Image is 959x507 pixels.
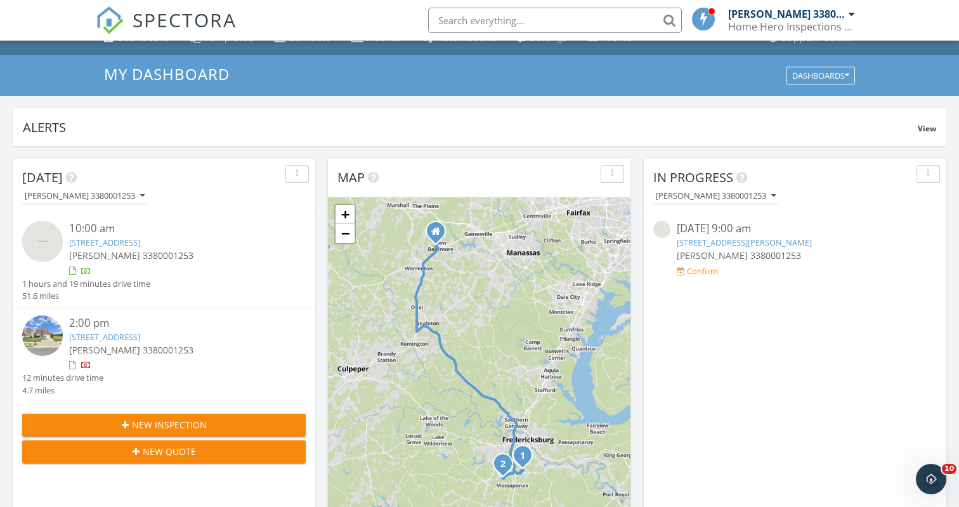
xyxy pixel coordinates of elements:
[336,205,355,224] a: Zoom in
[677,221,913,237] div: [DATE] 9:00 am
[653,221,670,238] img: streetview
[677,237,812,248] a: [STREET_ADDRESS][PERSON_NAME]
[677,249,801,261] span: [PERSON_NAME] 3380001253
[22,372,103,384] div: 12 minutes drive time
[96,6,124,34] img: The Best Home Inspection Software - Spectora
[22,385,103,397] div: 4.7 miles
[25,192,145,201] div: [PERSON_NAME] 3380001253
[69,249,193,261] span: [PERSON_NAME] 3380001253
[22,169,63,186] span: [DATE]
[500,460,506,469] i: 2
[653,169,733,186] span: In Progress
[22,221,63,261] img: streetview
[523,455,530,463] div: 4209 Oakhill Rd, Fredericksburg, VA 22408
[22,440,306,463] button: New Quote
[918,123,936,134] span: View
[23,119,918,136] div: Alerts
[792,71,849,80] div: Dashboards
[337,169,365,186] span: Map
[22,278,150,290] div: 1 hours and 19 minutes drive time
[687,266,718,276] div: Confirm
[503,463,511,471] div: 9601 Hazelbrook Ct, Fredericksburg, VA 22407
[728,8,845,20] div: [PERSON_NAME] 3380001253
[520,452,525,461] i: 1
[22,188,147,205] button: [PERSON_NAME] 3380001253
[653,221,937,277] a: [DATE] 9:00 am [STREET_ADDRESS][PERSON_NAME] [PERSON_NAME] 3380001253 Confirm
[69,315,282,331] div: 2:00 pm
[436,231,443,239] div: 6595 Chesapeake Pl, Warrenton VA 20187
[656,192,776,201] div: [PERSON_NAME] 3380001253
[133,6,237,33] span: SPECTORA
[69,331,140,343] a: [STREET_ADDRESS]
[69,221,282,237] div: 10:00 am
[22,315,63,356] img: streetview
[916,464,946,494] iframe: Intercom live chat
[22,315,306,397] a: 2:00 pm [STREET_ADDRESS] [PERSON_NAME] 3380001253 12 minutes drive time 4.7 miles
[786,67,855,84] button: Dashboards
[22,290,150,302] div: 51.6 miles
[677,265,718,277] a: Confirm
[336,224,355,243] a: Zoom out
[69,344,193,356] span: [PERSON_NAME] 3380001253
[22,414,306,437] button: New Inspection
[143,445,196,458] span: New Quote
[69,237,140,248] a: [STREET_ADDRESS]
[942,464,956,474] span: 10
[22,221,306,302] a: 10:00 am [STREET_ADDRESS] [PERSON_NAME] 3380001253 1 hours and 19 minutes drive time 51.6 miles
[96,17,237,44] a: SPECTORA
[428,8,682,33] input: Search everything...
[104,63,230,84] span: My Dashboard
[728,20,855,33] div: Home Hero Inspections LLC - VA LIC. 3380001253
[653,188,778,205] button: [PERSON_NAME] 3380001253
[132,418,207,431] span: New Inspection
